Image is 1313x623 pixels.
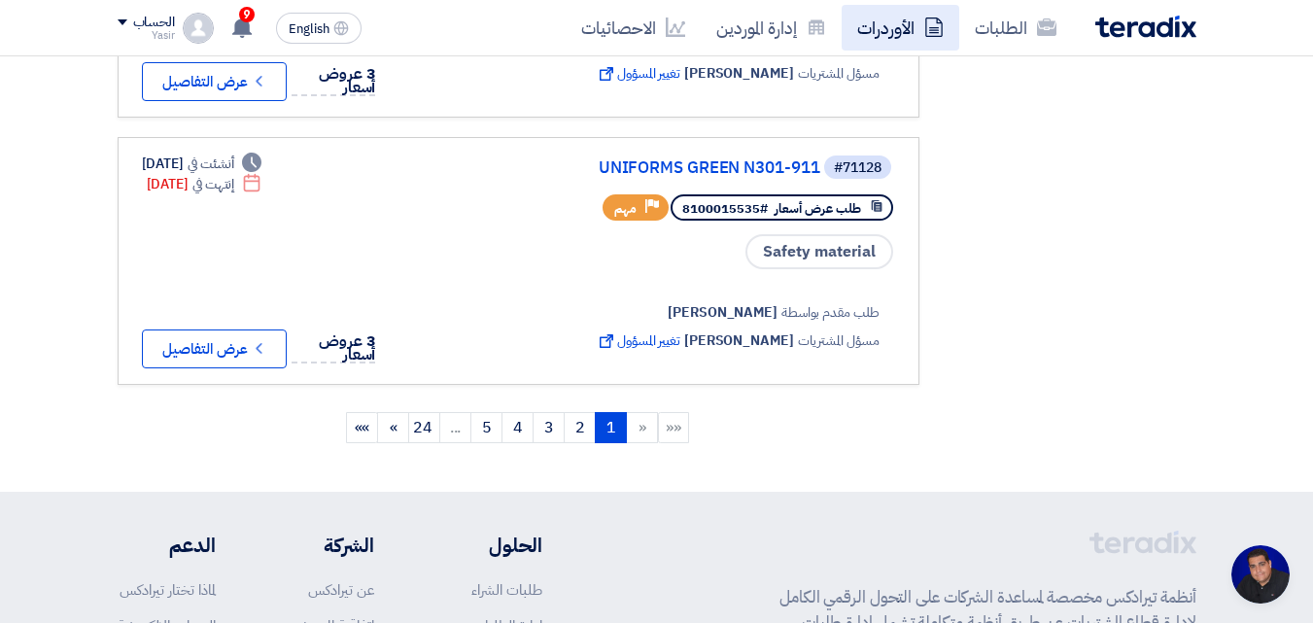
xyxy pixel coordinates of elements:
[701,5,842,51] a: إدارة الموردين
[142,154,262,174] div: [DATE]
[1231,545,1290,604] div: Open chat
[775,199,861,218] span: طلب عرض أسعار
[319,329,375,366] span: 3 عروض أسعار
[346,412,378,443] a: Last
[614,199,637,218] span: مهم
[273,531,374,560] li: الشركة
[147,174,262,194] div: [DATE]
[533,412,565,443] a: 3
[120,579,216,601] a: لماذا تختار تيرادكس
[595,412,627,443] a: 1
[118,531,216,560] li: الدعم
[501,412,534,443] a: 4
[834,161,881,175] div: #71128
[319,62,375,99] span: 3 عروض أسعار
[596,330,680,351] span: تغيير المسؤول
[684,330,794,351] span: [PERSON_NAME]
[276,13,362,44] button: English
[564,412,596,443] a: 2
[142,62,287,101] button: عرض التفاصيل
[566,5,701,51] a: الاحصائيات
[682,199,768,218] span: #8100015535
[668,302,777,323] span: [PERSON_NAME]
[471,579,542,601] a: طلبات الشراء
[133,15,175,31] div: الحساب
[192,174,234,194] span: إنتهت في
[745,234,893,269] span: Safety material
[239,7,255,22] span: 9
[798,63,880,84] span: مسؤل المشتريات
[183,13,214,44] img: profile_test.png
[959,5,1072,51] a: الطلبات
[842,5,959,51] a: الأوردرات
[308,579,374,601] a: عن تيرادكس
[798,330,880,351] span: مسؤل المشتريات
[684,63,794,84] span: [PERSON_NAME]
[355,416,370,439] span: »»
[118,404,919,453] ngb-pagination: Default pagination
[142,329,287,368] button: عرض التفاصيل
[432,531,542,560] li: الحلول
[118,30,175,41] div: Yasir
[596,63,680,84] span: تغيير المسؤول
[408,412,440,443] a: 24
[289,22,329,36] span: English
[470,412,502,443] a: 5
[1095,16,1196,38] img: Teradix logo
[188,154,234,174] span: أنشئت في
[390,416,397,439] span: »
[781,302,880,323] span: طلب مقدم بواسطة
[377,412,409,443] a: Next
[432,159,820,177] a: UNIFORMS GREEN N301-911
